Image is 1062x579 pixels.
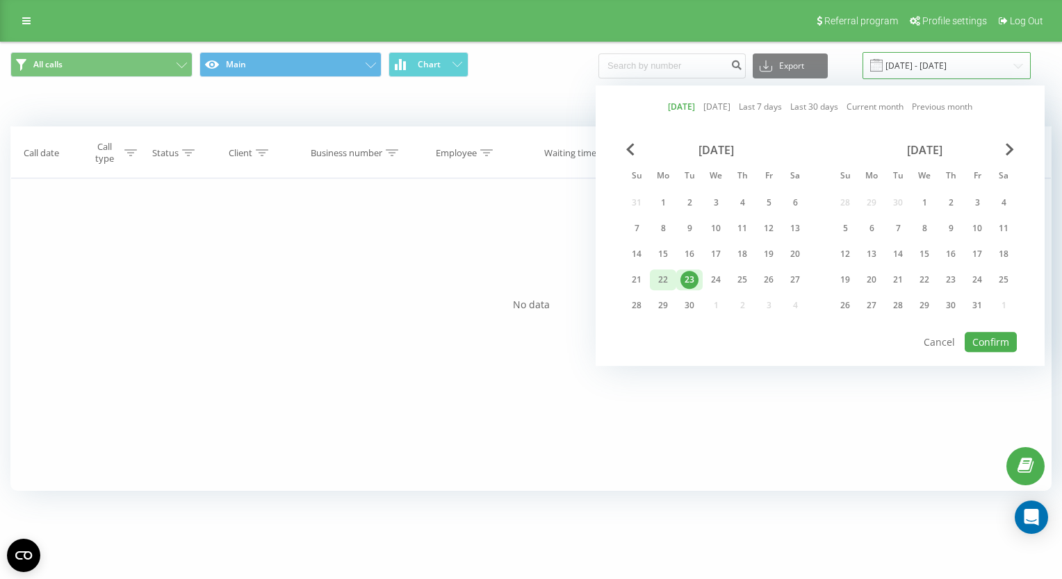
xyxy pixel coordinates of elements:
[88,141,122,165] div: Call type
[964,192,990,213] div: Fri Oct 3, 2025
[861,167,882,187] abbr: Monday
[680,219,699,237] div: 9
[729,192,755,213] div: Thu Sep 4, 2025
[993,167,1014,187] abbr: Saturday
[755,269,782,290] div: Fri Sep 26, 2025
[914,167,935,187] abbr: Wednesday
[938,244,964,265] div: Thu Oct 16, 2025
[654,245,672,263] div: 15
[782,269,808,290] div: Sat Sep 27, 2025
[942,245,960,263] div: 16
[915,194,933,212] div: 1
[911,244,938,265] div: Wed Oct 15, 2025
[964,295,990,316] div: Fri Oct 31, 2025
[965,332,1017,352] button: Confirm
[650,192,676,213] div: Mon Sep 1, 2025
[703,218,729,239] div: Wed Sep 10, 2025
[990,269,1017,290] div: Sat Oct 25, 2025
[967,167,988,187] abbr: Friday
[786,194,804,212] div: 6
[832,295,858,316] div: Sun Oct 26, 2025
[995,219,1013,237] div: 11
[786,245,804,263] div: 20
[703,269,729,290] div: Wed Sep 24, 2025
[679,167,700,187] abbr: Tuesday
[863,219,881,237] div: 6
[733,271,751,289] div: 25
[676,295,703,316] div: Tue Sep 30, 2025
[889,296,907,314] div: 28
[858,269,885,290] div: Mon Oct 20, 2025
[755,244,782,265] div: Fri Sep 19, 2025
[628,245,646,263] div: 14
[760,271,778,289] div: 26
[782,218,808,239] div: Sat Sep 13, 2025
[915,271,933,289] div: 22
[790,101,838,114] a: Last 30 days
[623,143,808,157] div: [DATE]
[733,245,751,263] div: 18
[10,298,1052,312] div: No data
[650,218,676,239] div: Mon Sep 8, 2025
[858,244,885,265] div: Mon Oct 13, 2025
[676,192,703,213] div: Tue Sep 2, 2025
[676,244,703,265] div: Tue Sep 16, 2025
[912,101,972,114] a: Previous month
[990,218,1017,239] div: Sat Oct 11, 2025
[733,219,751,237] div: 11
[654,271,672,289] div: 22
[863,245,881,263] div: 13
[732,167,753,187] abbr: Thursday
[922,15,987,26] span: Profile settings
[847,101,904,114] a: Current month
[964,269,990,290] div: Fri Oct 24, 2025
[654,194,672,212] div: 1
[911,218,938,239] div: Wed Oct 8, 2025
[653,167,673,187] abbr: Monday
[628,219,646,237] div: 7
[650,244,676,265] div: Mon Sep 15, 2025
[623,295,650,316] div: Sun Sep 28, 2025
[598,53,746,78] input: Search by number
[753,53,828,78] button: Export
[755,192,782,213] div: Fri Sep 5, 2025
[889,245,907,263] div: 14
[758,167,779,187] abbr: Friday
[1006,143,1014,156] span: Next Month
[760,245,778,263] div: 19
[915,296,933,314] div: 29
[942,271,960,289] div: 23
[990,244,1017,265] div: Sat Oct 18, 2025
[915,245,933,263] div: 15
[885,295,911,316] div: Tue Oct 28, 2025
[782,192,808,213] div: Sat Sep 6, 2025
[836,271,854,289] div: 19
[680,245,699,263] div: 16
[703,244,729,265] div: Wed Sep 17, 2025
[858,218,885,239] div: Mon Oct 6, 2025
[733,194,751,212] div: 4
[623,244,650,265] div: Sun Sep 14, 2025
[418,60,441,69] span: Chart
[729,244,755,265] div: Thu Sep 18, 2025
[835,167,856,187] abbr: Sunday
[199,52,382,77] button: Main
[995,245,1013,263] div: 18
[942,194,960,212] div: 2
[885,218,911,239] div: Tue Oct 7, 2025
[836,245,854,263] div: 12
[911,192,938,213] div: Wed Oct 1, 2025
[729,269,755,290] div: Thu Sep 25, 2025
[938,218,964,239] div: Thu Oct 9, 2025
[707,245,725,263] div: 17
[705,167,726,187] abbr: Wednesday
[739,101,782,114] a: Last 7 days
[1015,501,1048,534] div: Open Intercom Messenger
[676,269,703,290] div: Tue Sep 23, 2025
[938,295,964,316] div: Thu Oct 30, 2025
[858,295,885,316] div: Mon Oct 27, 2025
[7,539,40,572] button: Open CMP widget
[785,167,806,187] abbr: Saturday
[703,192,729,213] div: Wed Sep 3, 2025
[964,244,990,265] div: Fri Oct 17, 2025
